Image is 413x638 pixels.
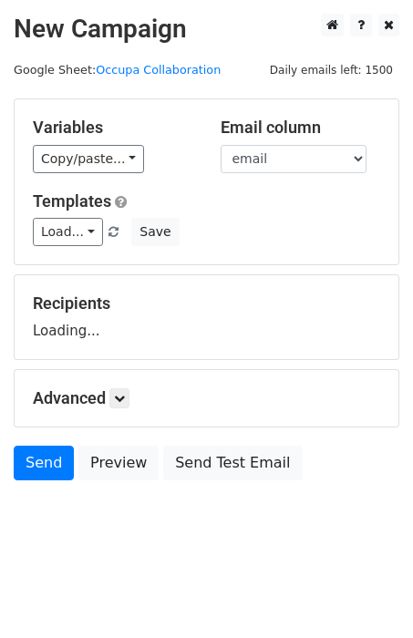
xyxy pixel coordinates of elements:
[221,118,381,138] h5: Email column
[33,118,193,138] h5: Variables
[263,63,399,77] a: Daily emails left: 1500
[33,145,144,173] a: Copy/paste...
[33,218,103,246] a: Load...
[33,388,380,408] h5: Advanced
[263,60,399,80] span: Daily emails left: 1500
[14,14,399,45] h2: New Campaign
[131,218,179,246] button: Save
[33,191,111,211] a: Templates
[14,63,221,77] small: Google Sheet:
[33,293,380,314] h5: Recipients
[78,446,159,480] a: Preview
[96,63,221,77] a: Occupa Collaboration
[14,446,74,480] a: Send
[163,446,302,480] a: Send Test Email
[33,293,380,341] div: Loading...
